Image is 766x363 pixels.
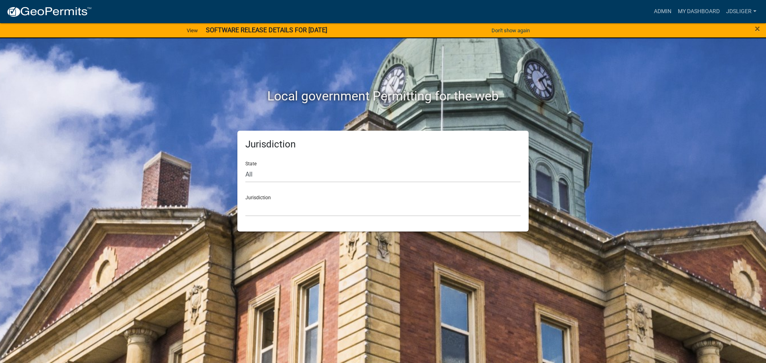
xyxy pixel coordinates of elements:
span: × [755,23,760,34]
h2: Local government Permitting for the web [162,88,604,104]
a: Admin [651,4,675,19]
a: View [184,24,201,37]
h5: Jurisdiction [245,139,521,150]
strong: SOFTWARE RELEASE DETAILS FOR [DATE] [206,26,327,34]
a: My Dashboard [675,4,723,19]
button: Don't show again [488,24,533,37]
button: Close [755,24,760,33]
a: JDSliger [723,4,760,19]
